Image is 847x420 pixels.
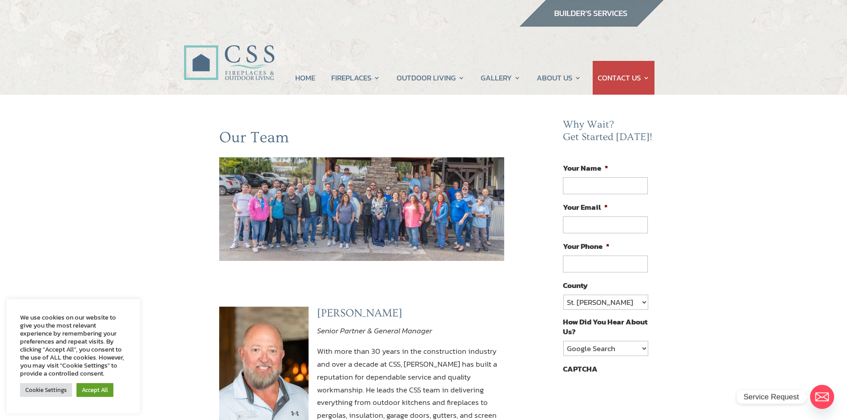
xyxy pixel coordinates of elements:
[563,364,598,374] label: CAPTCHA
[563,280,588,290] label: County
[481,61,521,95] a: GALLERY
[563,119,654,148] h2: Why Wait? Get Started [DATE]!
[317,325,432,336] em: Senior Partner & General Manager
[563,378,698,413] iframe: reCAPTCHA
[810,385,834,409] a: Email
[219,157,505,261] img: team2
[519,18,664,30] a: builder services construction supply
[331,61,380,95] a: FIREPLACES
[563,317,647,336] label: How Did You Hear About Us?
[563,241,610,251] label: Your Phone
[397,61,465,95] a: OUTDOOR LIVING
[219,128,505,152] h1: Our Team
[20,313,127,377] div: We use cookies on our website to give you the most relevant experience by remembering your prefer...
[537,61,581,95] a: ABOUT US
[563,163,608,173] label: Your Name
[184,20,274,85] img: CSS Fireplaces & Outdoor Living (Formerly Construction Solutions & Supply)- Jacksonville Ormond B...
[598,61,650,95] a: CONTACT US
[317,307,504,324] h3: [PERSON_NAME]
[295,61,315,95] a: HOME
[563,202,608,212] label: Your Email
[20,383,72,397] a: Cookie Settings
[76,383,113,397] a: Accept All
